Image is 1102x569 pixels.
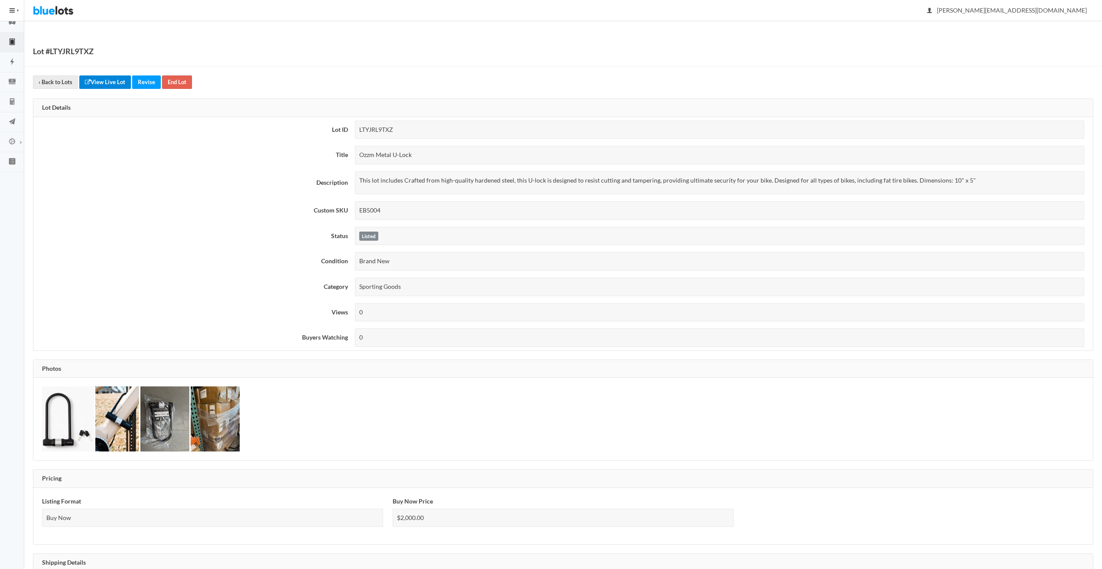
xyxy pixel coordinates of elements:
[355,252,1085,271] div: Brand New
[42,386,94,451] img: c7fd6882-09e2-48ce-8fdf-0a856bae9ed4-1759440427.png
[33,274,351,300] th: Category
[33,99,1093,117] div: Lot Details
[140,386,189,451] img: 194dc39c-e89e-4230-ac1f-d4d655ca4a0f-1759440429.jpeg
[79,75,131,89] a: View Live Lot
[33,142,351,168] th: Title
[355,201,1085,220] div: EB5004
[359,232,379,241] label: Listed
[132,75,161,89] a: Revise
[355,146,1085,164] div: Ozzm Metal U-Lock
[33,249,351,274] th: Condition
[925,7,934,15] ion-icon: person
[355,121,1085,139] div: LTYJRL9TXZ
[95,386,139,451] img: 664e87b7-b90d-4d7b-9d75-9948de05a0ab-1759440429.png
[33,168,351,198] th: Description
[33,75,78,89] a: ‹ Back to Lots
[33,45,94,58] h1: Lot #LTYJRL9TXZ
[355,278,1085,296] div: Sporting Goods
[927,7,1087,14] span: [PERSON_NAME][EMAIL_ADDRESS][DOMAIN_NAME]
[359,176,1080,186] p: This lot includes Crafted from high-quality hardened steel, this U-lock is designed to resist cut...
[393,497,433,507] label: Buy Now Price
[33,360,1093,378] div: Photos
[33,223,351,249] th: Status
[33,117,351,143] th: Lot ID
[393,509,734,527] div: $2,000.00
[33,325,351,350] th: Buyers Watching
[162,75,192,89] a: End Lot
[42,509,383,527] div: Buy Now
[33,300,351,325] th: Views
[42,497,81,507] label: Listing Format
[355,328,1085,347] div: 0
[355,303,1085,322] div: 0
[33,198,351,223] th: Custom SKU
[33,470,1093,488] div: Pricing
[191,386,240,451] img: 393d8c0d-8133-4a97-a9a8-0f5c5ea00968-1759440433.jpeg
